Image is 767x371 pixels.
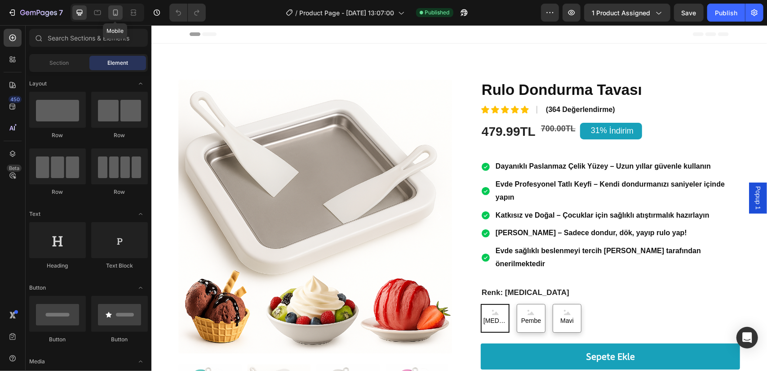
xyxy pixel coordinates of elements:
div: Button [29,335,86,344]
span: / [296,8,298,18]
h1: Rulo Dondurma Tavası [329,54,589,76]
div: Row [29,188,86,196]
span: Popup 1 [602,161,611,184]
div: Row [91,131,148,139]
span: Pembe [368,290,391,301]
span: 1 product assigned [592,8,650,18]
div: Heading [29,262,86,270]
p: 7 [59,7,63,18]
input: Search Sections & Elements [29,29,148,47]
span: Published [425,9,450,17]
div: Button [91,335,148,344]
span: Text [29,210,40,218]
strong: Dayanıklı Paslanmaz Çelik Yüzey – Uzun yıllar güvenle kullanın [344,137,559,145]
button: Sepete Ekle [329,318,589,344]
div: 31% [439,99,457,112]
span: Toggle open [133,354,148,369]
button: Publish [707,4,745,22]
div: Text Block [91,262,148,270]
span: Section [50,59,69,67]
div: Row [29,131,86,139]
span: Toggle open [133,281,148,295]
button: Carousel Next Arrow [283,186,293,197]
div: 700.00TL [389,98,425,110]
span: Element [107,59,128,67]
button: 1 product assigned [584,4,670,22]
strong: [PERSON_NAME] – Sadece dondur, dök, yayıp rulo yap! [344,204,536,211]
div: Open Intercom Messenger [736,327,758,349]
button: 7 [4,4,67,22]
strong: (364 Değerlendirme) [395,80,464,88]
span: Save [682,9,696,17]
div: Sepete Ekle [434,326,483,337]
div: 450 [9,96,22,103]
button: Save [674,4,704,22]
span: Toggle open [133,76,148,91]
span: Toggle open [133,207,148,221]
span: Product Page - [DATE] 13:07:00 [300,8,395,18]
span: Mavi [407,290,424,301]
span: [MEDICAL_DATA] [330,290,357,301]
iframe: Design area [151,25,767,371]
span: Button [29,284,46,292]
div: Publish [715,8,737,18]
strong: Evde sağlıklı beslenmeyi tercih [PERSON_NAME] tarafından önerilmektedir [344,222,550,242]
strong: Evde Profesyonel Tatlı Keyfi – Kendi dondurmanızı saniyeler içinde yapın [344,155,573,176]
div: Row [91,188,148,196]
div: 479.99TL [329,98,385,116]
div: İndirim [457,99,483,112]
span: Media [29,358,45,366]
div: Undo/Redo [169,4,206,22]
legend: Renk: [MEDICAL_DATA] [329,262,419,273]
span: Layout [29,80,47,88]
div: Beta [7,165,22,172]
strong: Katkısız ve Doğal – Çocuklar için sağlıklı atıştırmalık hazırlayın [344,186,558,194]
